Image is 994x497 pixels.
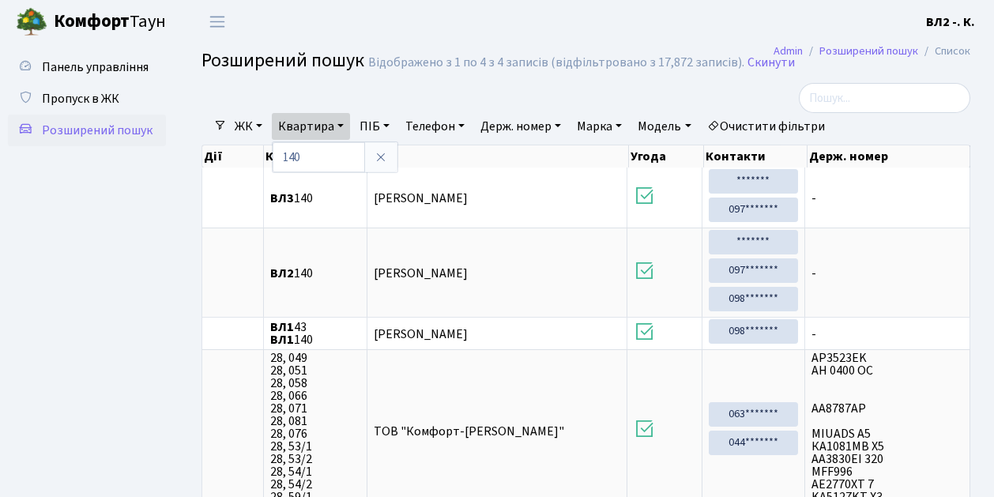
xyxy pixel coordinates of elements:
span: 140 [270,192,360,205]
nav: breadcrumb [750,35,994,68]
a: ЖК [228,113,269,140]
a: Розширений пошук [8,115,166,146]
span: 140 [270,267,360,280]
button: Переключити навігацію [198,9,237,35]
b: ВЛ2 [270,265,294,282]
span: Пропуск в ЖК [42,90,119,107]
a: Марка [570,113,628,140]
span: Розширений пошук [201,47,364,74]
a: ВЛ2 -. К. [926,13,975,32]
th: ПІБ [367,145,628,168]
b: ВЛ1 [270,318,294,336]
th: Дії [202,145,264,168]
div: Відображено з 1 по 4 з 4 записів (відфільтровано з 17,872 записів). [368,55,744,70]
a: Модель [631,113,697,140]
span: [PERSON_NAME] [374,326,468,343]
span: - [811,328,963,341]
th: Квартира [264,145,368,168]
input: Пошук... [799,83,970,113]
span: ТОВ "Комфорт-[PERSON_NAME]" [374,423,564,440]
b: ВЛ1 [270,331,294,348]
b: ВЛ2 -. К. [926,13,975,31]
a: Квартира [272,113,350,140]
span: [PERSON_NAME] [374,190,468,207]
th: Контакти [704,145,808,168]
span: 43 140 [270,321,360,346]
b: Комфорт [54,9,130,34]
a: Панель управління [8,51,166,83]
a: ПІБ [353,113,396,140]
th: Держ. номер [808,145,970,168]
span: [PERSON_NAME] [374,265,468,282]
span: Панель управління [42,58,149,76]
a: Розширений пошук [819,43,918,59]
li: Список [918,43,970,60]
span: Розширений пошук [42,122,152,139]
th: Угода [629,145,704,168]
img: logo.png [16,6,47,38]
a: Держ. номер [474,113,567,140]
a: Admin [774,43,803,59]
span: - [811,267,963,280]
a: Телефон [399,113,471,140]
b: ВЛ3 [270,190,294,207]
a: Пропуск в ЖК [8,83,166,115]
a: Скинути [747,55,795,70]
span: Таун [54,9,166,36]
span: - [811,192,963,205]
a: Очистити фільтри [701,113,831,140]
